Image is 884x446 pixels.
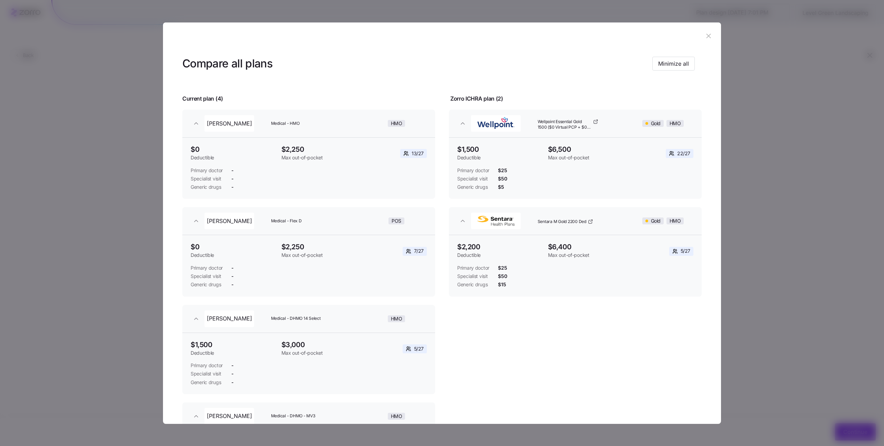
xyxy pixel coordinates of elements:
[182,94,223,103] span: Current plan ( 4 )
[281,154,356,161] span: Max out-of-pocket
[191,243,276,250] span: $0
[191,273,223,280] span: Specialist visit
[548,243,623,250] span: $6,400
[457,243,542,250] span: $2,200
[182,110,435,137] button: [PERSON_NAME]Medical - HMOHMO
[191,154,276,161] span: Deductible
[182,333,435,394] div: [PERSON_NAME]Medical - DHMO 14 SelectHMO
[231,167,234,174] span: -
[449,207,702,235] button: Sentara Health PlansSentara M Gold 2200 DedGoldHMO
[457,167,490,174] span: Primary doctor
[271,316,354,322] span: Medical - DHMO 14 Select
[391,120,402,127] span: HMO
[670,218,681,224] span: HMO
[472,114,520,132] img: Wellpoint
[207,314,252,323] span: [PERSON_NAME]
[207,119,252,128] span: [PERSON_NAME]
[449,137,702,199] div: WellpointWellpoint Essential Gold 1500 ($0 Virtual PCP + $0 Select Drugs + Incentives)GoldHMO
[281,252,356,259] span: Max out-of-pocket
[271,413,354,419] span: Medical - DHMO - MV3
[498,175,507,182] span: $50
[231,370,234,377] span: -
[191,175,223,182] span: Specialist visit
[271,121,354,127] span: Medical - HMO
[191,184,223,191] span: Generic drugs
[548,146,623,153] span: $6,500
[457,281,490,288] span: Generic drugs
[182,207,435,235] button: [PERSON_NAME]Medical - Flex DPOS
[412,150,424,157] span: 13 / 27
[191,341,276,348] span: $1,500
[457,184,490,191] span: Generic drugs
[498,167,507,174] span: $25
[191,350,276,356] span: Deductible
[457,273,490,280] span: Specialist visit
[670,120,681,127] span: HMO
[281,146,356,153] span: $2,250
[191,252,276,259] span: Deductible
[392,218,401,224] span: POS
[182,56,272,72] h3: Compare all plans
[281,341,356,348] span: $3,000
[538,219,586,225] span: Sentara M Gold 2200 Ded
[271,218,354,224] span: Medical - Flex D
[182,305,435,333] button: [PERSON_NAME]Medical - DHMO 14 SelectHMO
[538,219,593,225] a: Sentara M Gold 2200 Ded
[457,252,542,259] span: Deductible
[677,150,690,157] span: 22 / 27
[651,218,661,224] span: Gold
[498,264,507,271] span: $25
[681,248,690,254] span: 5 / 27
[498,273,507,280] span: $50
[191,362,223,369] span: Primary doctor
[191,264,223,271] span: Primary doctor
[449,110,702,137] button: WellpointWellpoint Essential Gold 1500 ($0 Virtual PCP + $0 Select Drugs + Incentives)GoldHMO
[652,57,695,71] button: Minimize all
[191,379,223,386] span: Generic drugs
[457,146,542,153] span: $1,500
[182,235,435,296] div: [PERSON_NAME]Medical - Flex DPOS
[449,235,702,296] div: Sentara Health PlansSentara M Gold 2200 DedGoldHMO
[538,119,592,131] span: Wellpoint Essential Gold 1500 ($0 Virtual PCP + $0 Select Drugs + Incentives)
[548,154,623,161] span: Max out-of-pocket
[498,281,506,288] span: $15
[414,345,424,352] span: 5 / 27
[182,402,435,430] button: [PERSON_NAME]Medical - DHMO - MV3HMO
[191,281,223,288] span: Generic drugs
[231,184,234,191] span: -
[658,59,689,68] span: Minimize all
[191,370,223,377] span: Specialist visit
[414,248,424,254] span: 7 / 27
[450,94,503,103] span: Zorro ICHRA plan ( 2 )
[472,212,520,230] img: Sentara Health Plans
[281,243,356,250] span: $2,250
[231,264,234,271] span: -
[191,146,276,153] span: $0
[182,137,435,199] div: [PERSON_NAME]Medical - HMOHMO
[281,350,356,356] span: Max out-of-pocket
[457,264,490,271] span: Primary doctor
[191,167,223,174] span: Primary doctor
[231,362,234,369] span: -
[231,281,234,288] span: -
[231,379,234,386] span: -
[231,175,234,182] span: -
[207,412,252,420] span: [PERSON_NAME]
[207,217,252,225] span: [PERSON_NAME]
[391,413,402,419] span: HMO
[457,175,490,182] span: Specialist visit
[651,120,661,127] span: Gold
[457,154,542,161] span: Deductible
[538,119,598,131] a: Wellpoint Essential Gold 1500 ($0 Virtual PCP + $0 Select Drugs + Incentives)
[498,184,504,191] span: $5
[548,252,623,259] span: Max out-of-pocket
[391,316,402,322] span: HMO
[231,273,234,280] span: -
